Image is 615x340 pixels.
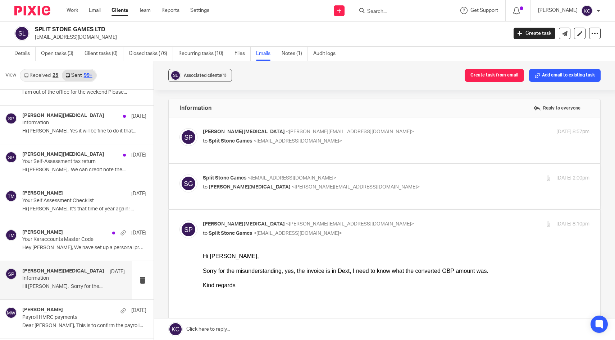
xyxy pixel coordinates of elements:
a: Closed tasks (76) [129,47,173,61]
p: Hi [PERSON_NAME], It's that time of year again! ... [22,206,146,212]
img: svg%3E [179,128,197,146]
a: Recurring tasks (10) [178,47,229,61]
h4: [PERSON_NAME] [22,229,63,236]
p: I am out of the office for the weekend Please... [22,89,146,96]
img: svg%3E [581,5,593,17]
p: Your Self-Assessment tax return [22,159,122,165]
span: [PERSON_NAME][MEDICAL_DATA] [209,185,291,190]
p: Hi [PERSON_NAME], Yes it will be fine to do it that... [22,128,146,134]
span: <[EMAIL_ADDRESS][DOMAIN_NAME]> [248,176,336,181]
span: View [5,71,16,79]
a: Work [67,7,78,14]
div: Client Manager Karaccounts [101,98,182,112]
img: svg%3E [179,220,197,238]
p: Your Self Assessment Checklist [22,198,122,204]
p: [DATE] [110,268,125,275]
h2: SPLIT STONE GAMES LTD [35,26,409,33]
p: Hi [PERSON_NAME], We can credit note the... [22,167,146,173]
a: Protected by Outlook: https://www.linkedin.com/in/kara-curtayne-165a94104/. Click or tap to follo... [29,191,54,215]
span: Associated clients [184,73,227,78]
a: Clients [111,7,128,14]
img: link [101,167,108,174]
span: <[PERSON_NAME][EMAIL_ADDRESS][DOMAIN_NAME]> [292,185,420,190]
span: Split Stone Games [209,231,252,236]
span: [PERSON_NAME][MEDICAL_DATA] [203,129,285,134]
p: [EMAIL_ADDRESS][DOMAIN_NAME] [35,34,503,41]
span: <[PERSON_NAME][EMAIL_ADDRESS][DOMAIN_NAME]> [286,129,414,134]
p: [DATE] [131,113,146,120]
a: Protected by Outlook: https://twitter.com/karaccounts. Click or tap to follow the link. [4,191,29,215]
h4: [PERSON_NAME] [22,307,63,313]
img: linkedin-link [38,199,45,206]
img: insta-link [63,199,70,206]
a: Reports [161,7,179,14]
p: Your Karaccounts Master Code [22,237,122,243]
b: [STREET_ADDRESS][PERSON_NAME] [31,248,97,252]
p: Information [22,275,104,281]
img: mail [101,144,108,151]
span: (1) [221,73,227,78]
img: svg%3E [14,26,29,41]
span: [PERSON_NAME][MEDICAL_DATA] [101,79,148,96]
h4: [PERSON_NAME][MEDICAL_DATA] [22,268,104,274]
a: Details [14,47,36,61]
span: [PERSON_NAME][MEDICAL_DATA] [203,222,285,227]
input: Search [366,9,431,15]
h4: [PERSON_NAME][MEDICAL_DATA] [22,152,104,158]
a: Email [89,7,101,14]
a: Team [139,7,151,14]
a: Files [234,47,251,61]
a: Protected by Outlook: https://www.instagram.com/karaccounts/. Click or tap to follow the link. [54,191,79,215]
a: Open tasks (3) [41,47,79,61]
img: svg%3E [5,113,17,124]
span: Split Stone Games [209,139,252,144]
img: svg%3E [5,268,17,280]
p: Hi [PERSON_NAME], Sorry for the... [22,284,125,290]
button: Add email to existing task [529,69,601,82]
span: to [203,185,208,190]
p: [PERSON_NAME] [538,7,578,14]
a: Received25 [20,70,62,81]
div: 99+ [84,73,92,78]
p: [DATE] [131,190,146,197]
img: svg%3E [179,174,197,192]
a: Client tasks (0) [85,47,123,61]
span: <[EMAIL_ADDRESS][DOMAIN_NAME]> [254,231,342,236]
img: call [101,134,108,141]
a: Emails [256,47,276,61]
div: 25 [53,73,58,78]
h4: [PERSON_NAME] [22,190,63,196]
img: svg%3E [5,229,17,241]
p: Hey [PERSON_NAME], We have set up a personal profile... [22,245,146,251]
p: [DATE] [131,229,146,237]
p: Payroll HMRC payments [22,315,122,321]
p: [DATE] [131,152,146,159]
img: svg%3E [5,307,17,318]
button: Create task from email [465,69,524,82]
p: [DATE] 8:57pm [556,128,589,136]
span: <[EMAIL_ADDRESS][DOMAIN_NAME]> [254,139,342,144]
img: # [4,169,86,188]
p: [DATE] 2:00pm [556,174,589,182]
span: to [203,231,208,236]
img: Pixie [14,6,50,15]
p: [DATE] [131,307,146,314]
span: Get Support [470,8,498,13]
h4: [PERSON_NAME][MEDICAL_DATA] [22,113,104,119]
img: svg%3E [5,190,17,202]
h4: Information [179,104,211,112]
img: # [4,77,86,158]
span: Split Stone Games [203,176,247,181]
a: Create task [514,28,555,39]
a: Notes (1) [282,47,308,61]
span: <[PERSON_NAME][EMAIL_ADDRESS][DOMAIN_NAME]> [286,222,414,227]
span: to [203,139,208,144]
p: Information [22,120,122,126]
a: Sent99+ [62,70,96,81]
img: svg%3E [5,152,17,163]
img: svg%3E [170,70,181,81]
label: Reply to everyone [532,103,582,113]
p: [DATE] 8:10pm [556,220,589,228]
a: [DOMAIN_NAME] [111,167,158,173]
a: Audit logs [313,47,341,61]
